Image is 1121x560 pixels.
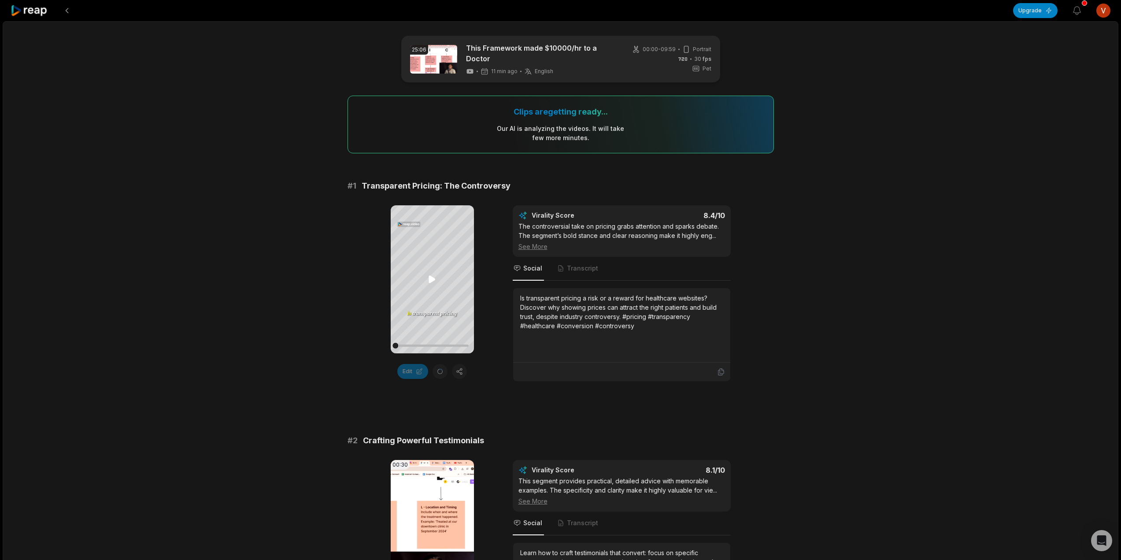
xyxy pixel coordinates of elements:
span: Portrait [693,45,711,53]
span: Pet [703,65,711,73]
div: See More [518,242,725,251]
div: The controversial take on pricing grabs attention and sparks debate. The segment’s bold stance an... [518,222,725,251]
div: See More [518,497,725,506]
div: 8.1 /10 [630,466,725,475]
span: Transcript [567,519,598,527]
span: Crafting Powerful Testimonials [363,434,484,447]
div: Virality Score [532,466,626,475]
span: 11 min ago [491,68,518,75]
div: Virality Score [532,211,626,220]
div: This segment provides practical, detailed advice with memorable examples. The specificity and cla... [518,476,725,506]
span: # 1 [348,180,356,192]
div: Is transparent pricing a risk or a reward for healthcare websites? Discover why showing prices ca... [520,293,723,330]
span: Social [523,264,542,273]
span: # 2 [348,434,358,447]
span: 00:00 - 09:59 [643,45,676,53]
div: Our AI is analyzing the video s . It will take few more minutes. [496,124,625,142]
span: Transparent Pricing: The Controversy [362,180,511,192]
div: 8.4 /10 [630,211,725,220]
button: Upgrade [1013,3,1058,18]
span: English [535,68,553,75]
nav: Tabs [513,257,731,281]
span: Social [523,519,542,527]
div: Clips are getting ready... [514,107,608,117]
span: fps [703,56,711,62]
nav: Tabs [513,512,731,535]
span: Transcript [567,264,598,273]
div: Open Intercom Messenger [1091,530,1112,551]
button: Edit [397,364,428,379]
span: 30 [694,55,711,63]
a: This Framework made $10000/hr to a Doctor [466,43,618,64]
